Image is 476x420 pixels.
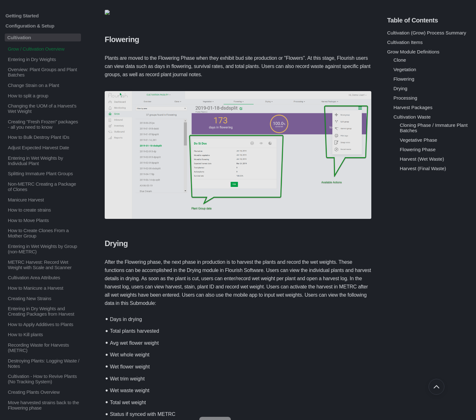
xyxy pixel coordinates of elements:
[5,374,81,384] a: Cultivation - How to Revive Plants (No Tracking System)
[7,181,81,192] p: Non-METRC Creating a Package of Clones
[5,56,81,62] a: Entering in Dry Weights
[105,239,371,248] h4: Drying
[7,83,81,88] p: Change Strain on a Plant
[400,122,467,133] a: Cloning Phase / Immature Plant Batches
[5,33,81,41] a: Cultivation
[108,360,371,372] li: Wet flower weight
[108,348,371,360] li: Wet whole weight
[429,379,444,395] button: Go back to top of document
[387,40,423,45] a: Cultivation Items
[7,389,81,395] p: Creating Plants Overview
[393,95,417,101] a: Processing
[393,86,407,91] a: Drying
[7,399,81,410] p: Move harvested strains back to the Flowering phase
[7,46,81,52] p: Grow / Cultivation Overview
[108,336,371,348] li: Avg wet flower weight
[7,56,81,62] p: Entering in Dry Weights
[5,275,81,280] a: Cultivation Area Attributes
[393,114,431,120] a: Cultivation Waste
[5,399,81,410] a: Move harvested strains back to the Flowering phase
[7,171,81,176] p: Splitting Immature Plant Groups
[7,244,81,254] p: Entering in Wet Weights by Group (non-METRC)
[393,57,406,63] a: Clone
[7,145,81,150] p: Adjust Expected Harvest Date
[5,181,81,192] a: Non-METRC Creating a Package of Clones
[7,93,81,98] p: How to split a group
[108,396,371,408] li: Total wet weight
[5,228,81,238] a: How to Create Clones From a Mother Group
[7,306,81,317] p: Entering in Dry Weights and Creating Packages from Harvest
[7,358,81,368] p: Destroying Plants: Logging Waste / Notes
[105,91,371,219] img: image.png
[5,171,81,176] a: Splitting Immature Plant Groups
[5,93,81,98] a: How to split a group
[5,295,81,301] a: Creating New Strains
[400,137,437,143] a: Vegetative Phase
[7,67,81,77] p: Overview: Plant Groups and Plant Batches
[393,67,416,72] a: Vegetation
[7,119,81,129] p: Creating "Fresh Frozen" packages - all you need to know
[105,35,371,44] h4: Flowering
[7,103,81,114] p: Changing the UOM of a Harvest's Wet Weight
[108,372,371,384] li: Wet trim weight
[5,23,81,28] a: Configuration & Setup
[108,312,371,324] li: Days in drying
[5,67,81,77] a: Overview: Plant Groups and Plant Batches
[5,134,81,140] a: How to Bulk Destroy Plant IDs
[5,46,81,52] a: Grow / Cultivation Overview
[387,17,471,24] h5: Table of Contents
[5,13,81,18] a: Getting Started
[387,6,471,411] section: Table of Contents
[108,324,371,337] li: Total plants harvested
[7,134,81,140] p: How to Bulk Destroy Plant IDs
[7,259,81,270] p: METRC Harvest: Record Wet Weight with Scale and Scanner
[7,275,81,280] p: Cultivation Area Attributes
[5,259,81,270] a: METRC Harvest: Record Wet Weight with Scale and Scanner
[108,384,371,396] li: Wet waste weight
[400,166,446,171] a: Harvest (Final Waste)
[5,217,81,223] a: How to Move Plants
[105,258,371,307] p: After the Flowering phase, the next phase in production is to harvest the plants and record the w...
[387,49,439,54] a: Grow Module Definitions
[7,321,81,327] p: How to Apply Additives to Plants
[7,342,81,353] p: Recording Waste for Harvests (METRC)
[7,374,81,384] p: Cultivation - How to Revive Plants (No Tracking System)
[5,197,81,202] a: Manicure Harvest
[5,321,81,327] a: How to Apply Additives to Plants
[5,145,81,150] a: Adjust Expected Harvest Date
[5,207,81,213] a: How to create strains
[393,105,432,110] a: Harvest Packages
[387,30,466,35] a: Cultivation (Grow) Process Summary
[7,285,81,291] p: How to Manicure a Harvest
[5,306,81,317] a: Entering in Dry Weights and Creating Packages from Harvest
[7,332,81,337] p: How to Kill plants
[7,228,81,238] p: How to Create Clones From a Mother Group
[105,54,371,79] p: Plants are moved to the Flowering Phase when they exhibit bud site production or "Flowers". At th...
[5,119,81,129] a: Creating "Fresh Frozen" packages - all you need to know
[7,197,81,202] p: Manicure Harvest
[7,295,81,301] p: Creating New Strains
[5,155,81,166] a: Entering in Wet Weights by Individual Plant
[5,389,81,395] a: Creating Plants Overview
[400,156,444,162] a: Harvest (Wet Waste)
[5,358,81,368] a: Destroying Plants: Logging Waste / Notes
[5,342,81,353] a: Recording Waste for Harvests (METRC)
[5,332,81,337] a: How to Kill plants
[5,83,81,88] a: Change Strain on a Plant
[7,155,81,166] p: Entering in Wet Weights by Individual Plant
[105,10,110,15] img: capture_vegetation_001.png
[5,285,81,291] a: How to Manicure a Harvest
[400,147,436,152] a: Flowering Phase
[108,408,371,420] li: Status if synced with METRC
[7,207,81,213] p: How to create strains
[7,217,81,223] p: How to Move Plants
[5,244,81,254] a: Entering in Wet Weights by Group (non-METRC)
[5,103,81,114] a: Changing the UOM of a Harvest's Wet Weight
[393,76,414,82] a: Flowering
